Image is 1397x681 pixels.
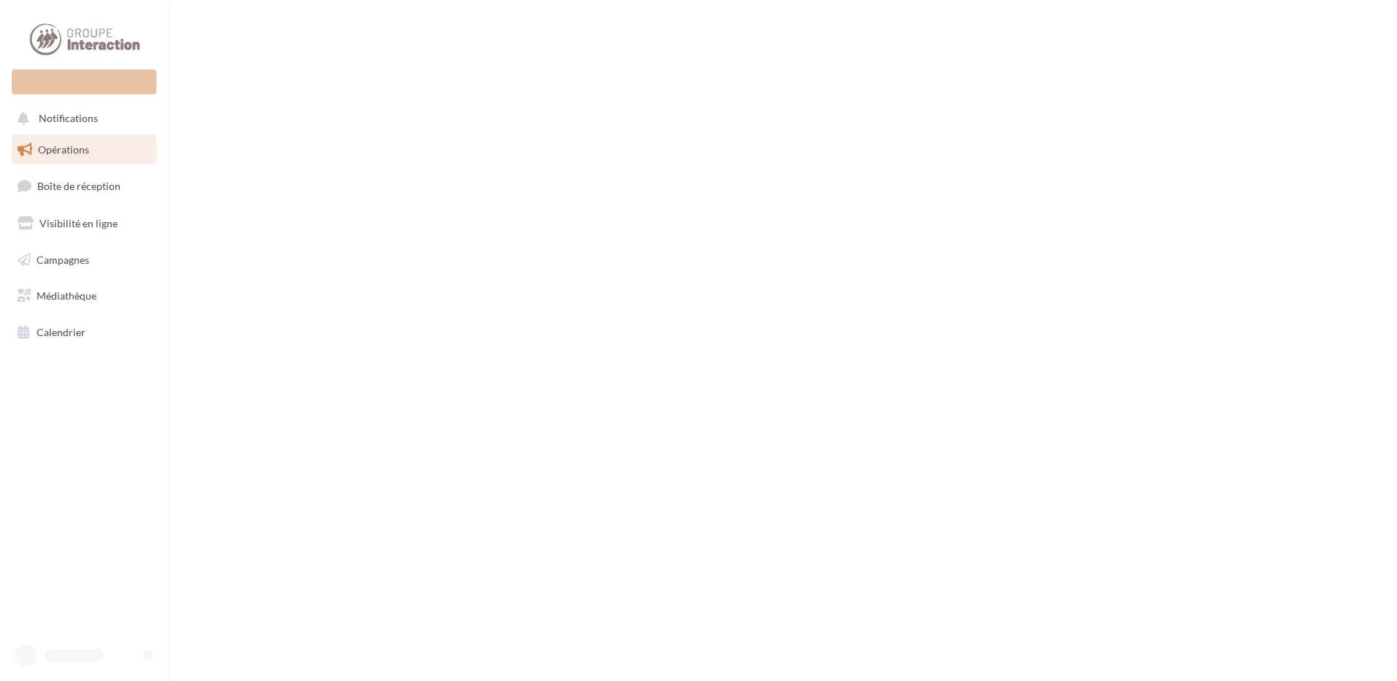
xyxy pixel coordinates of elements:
[9,245,159,275] a: Campagnes
[9,317,159,348] a: Calendrier
[9,134,159,165] a: Opérations
[38,143,89,156] span: Opérations
[39,217,118,229] span: Visibilité en ligne
[37,253,89,265] span: Campagnes
[37,326,85,338] span: Calendrier
[39,113,98,125] span: Notifications
[37,289,96,302] span: Médiathèque
[37,180,121,192] span: Boîte de réception
[9,170,159,202] a: Boîte de réception
[9,208,159,239] a: Visibilité en ligne
[9,281,159,311] a: Médiathèque
[12,69,156,94] div: Nouvelle campagne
